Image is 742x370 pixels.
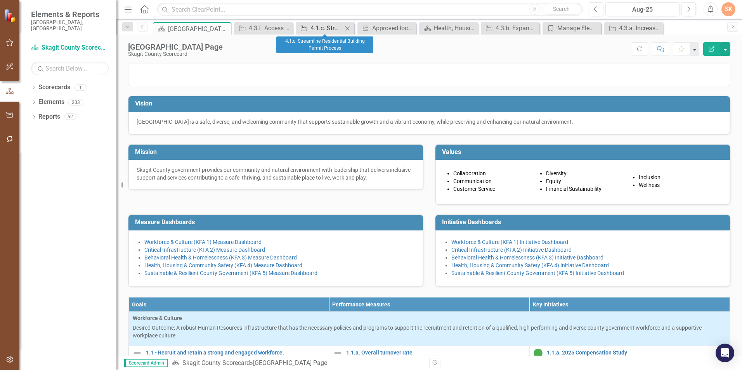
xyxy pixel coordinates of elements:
a: Health, Housing & Community Safety (KFA 4) Measure Dashboard [421,23,476,33]
div: 4.3.b. Expansion of Centennial Trail [496,23,537,33]
div: 4.1.c. Streamline Residential Building Permit Process [276,36,373,53]
a: 4.1.c. Streamline Residential Building Permit Process [298,23,343,33]
button: Aug-25 [605,2,680,16]
a: Approved local agreements of commitment to provide funding resources by [DATE]. [359,23,414,33]
p: Skagit County government provides our community and natural environment with leadership that deli... [137,166,415,182]
img: Not Defined [133,348,142,358]
a: Sustainable & Resilient County Government (KFA 5) Measure Dashboard [144,270,317,276]
p: Diversity [546,169,627,177]
span: Scorecard Admin [124,359,168,367]
a: Reports [38,112,60,121]
a: 4.3.b. Expansion of Centennial Trail [483,23,537,33]
p: Collaboration [453,169,534,177]
a: Critical Infrastructure (KFA 2) Measure Dashboard [144,247,265,253]
input: Search ClearPoint... [157,3,583,16]
a: Skagit County Scorecard [31,43,109,52]
a: 4.3.f. Access to Walking Trails [236,23,291,33]
div: 4.3.f. Access to Walking Trails [249,23,291,33]
td: Double-Click to Edit [129,311,730,346]
a: 1.1.a. 2025 Compensation Study [547,350,726,356]
div: [GEOGRAPHIC_DATA] Page [168,24,229,34]
div: [GEOGRAPHIC_DATA] Page [253,359,327,367]
div: [GEOGRAPHIC_DATA] Page [128,43,223,51]
a: Health, Housing & Community Safety (KFA 4) Measure Dashboard [144,262,302,268]
p: Desired Outcome: A robust Human Resources infrastructure that has the necessary policies and prog... [133,324,726,339]
small: [GEOGRAPHIC_DATA], [GEOGRAPHIC_DATA] [31,19,109,32]
p: Equity [546,177,627,185]
td: Double-Click to Edit Right Click for Context Menu [529,346,730,360]
a: 4.3.a. Increase Connection and Belonging for Older Adults (part 1) [606,23,661,33]
a: Scorecards [38,83,70,92]
p: Wellness [639,181,720,189]
div: Skagit County Scorecard [128,51,223,57]
img: ClearPoint Strategy [4,9,17,22]
h3: Mission [135,149,419,156]
a: Critical Infrastructure (KFA 2) Initiative Dashboard [451,247,572,253]
a: Skagit County Scorecard [182,359,250,367]
span: Search [553,6,570,12]
a: Behavioral Health & Homelessness (KFA 3) Initiative Dashboard [451,254,603,261]
div: Approved local agreements of commitment to provide funding resources by [DATE]. [372,23,414,33]
input: Search Below... [31,62,109,75]
h3: Measure Dashboards [135,219,419,226]
a: Behavioral Health & Homelessness (KFA 3) Measure Dashboard [144,254,297,261]
a: Workforce & Culture (KFA 1) Initiative Dashboard [451,239,568,245]
img: On Target [534,348,543,358]
h3: Vision [135,100,726,107]
div: Manage Elements [557,23,599,33]
button: Search [542,4,581,15]
h3: Initiative Dashboards [442,219,726,226]
div: 203 [68,99,83,105]
td: Double-Click to Edit Right Click for Context Menu [329,346,529,360]
a: Health, Housing & Community Safety (KFA 4) Initiative Dashboard [451,262,609,268]
button: SK [721,2,735,16]
span: Workforce & Culture [133,314,726,322]
p: Inclusion [639,173,720,181]
a: 1.1 - Recruit and retain a strong and engaged workforce. [146,350,325,356]
div: 52 [64,114,76,120]
span: Elements & Reports [31,10,109,19]
div: 1 [74,84,87,91]
div: » [172,359,423,368]
p: Financial Sustainability [546,185,627,193]
a: Workforce & Culture (KFA 1) Measure Dashboard [144,239,262,245]
h3: Values [442,149,726,156]
a: Sustainable & Resilient County Government (KFA 5) Initiative Dashboard [451,270,624,276]
p: [GEOGRAPHIC_DATA] is a safe, diverse, and welcoming community that supports sustainable growth an... [137,118,722,126]
div: Health, Housing & Community Safety (KFA 4) Measure Dashboard [434,23,476,33]
div: 4.1.c. Streamline Residential Building Permit Process [310,23,343,33]
img: Not Defined [333,348,342,358]
a: Manage Elements [544,23,599,33]
p: Communication [453,177,534,185]
div: Open Intercom Messenger [716,344,734,362]
p: Customer Service [453,185,534,193]
a: Elements [38,98,64,107]
div: Aug-25 [608,5,677,14]
a: 1.1.a. Overall turnover rate [346,350,525,356]
div: 4.3.a. Increase Connection and Belonging for Older Adults (part 1) [619,23,661,33]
